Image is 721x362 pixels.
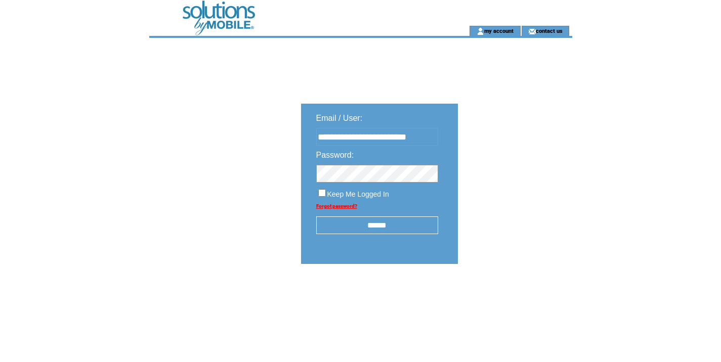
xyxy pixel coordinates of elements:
[528,27,536,35] img: contact_us_icon.gif
[487,289,538,302] img: transparent.png
[327,190,389,198] span: Keep Me Logged In
[316,151,354,159] span: Password:
[484,27,514,34] a: my account
[316,114,363,122] span: Email / User:
[316,203,357,209] a: Forgot password?
[536,27,563,34] a: contact us
[477,27,484,35] img: account_icon.gif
